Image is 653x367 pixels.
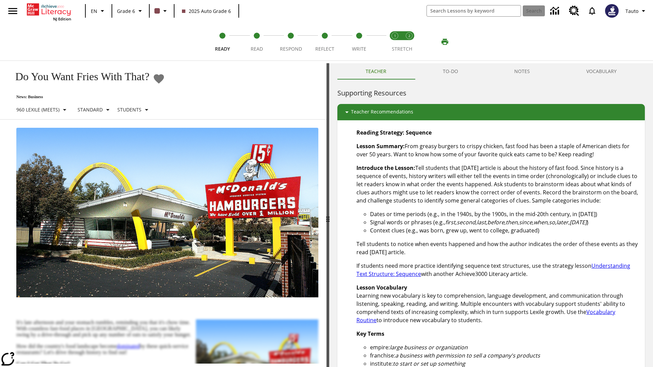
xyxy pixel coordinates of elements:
button: Open side menu [3,1,23,21]
button: Read step 2 of 5 [237,23,276,60]
div: activity [329,63,653,367]
em: large business or organization [390,344,468,351]
button: Add to Favorites - Do You Want Fries With That? [153,73,165,85]
li: empire: [370,343,639,351]
button: Profile/Settings [623,5,650,17]
a: Data Center [546,2,565,20]
button: Grade: Grade 6, Select a grade [114,5,147,17]
em: a business with permission to sell a company's products [395,352,540,359]
p: From greasy burgers to crispy chicken, fast food has been a staple of American diets for over 50 ... [356,142,639,158]
img: Avatar [605,4,619,18]
button: Write step 5 of 5 [339,23,379,60]
em: before [487,219,504,226]
strong: Reading Strategy: [356,129,404,136]
button: TO-DO [415,63,486,80]
button: Teacher [337,63,415,80]
button: Reflect step 4 of 5 [305,23,345,60]
li: Dates or time periods (e.g., in the 1940s, by the 1900s, in the mid-20th century, in [DATE]) [370,210,639,218]
p: Students [117,106,141,113]
div: Instructional Panel Tabs [337,63,645,80]
span: EN [91,7,97,15]
input: search field [427,5,521,16]
em: last [477,219,486,226]
span: Tauto [625,7,638,15]
a: Resource Center, Will open in new tab [565,2,583,20]
em: when [534,219,548,226]
p: If students need more practice identifying sequence text structures, use the strategy lesson with... [356,262,639,278]
em: later [556,219,568,226]
text: 2 [408,34,410,38]
strong: Sequence [406,129,432,136]
button: NOTES [486,63,558,80]
button: Scaffolds, Standard [75,104,115,116]
div: Home [27,2,71,21]
button: Select Student [115,104,153,116]
button: Class color is dark brown. Change class color [152,5,172,17]
strong: Introduce the Lesson: [356,164,415,172]
button: Respond step 3 of 5 [271,23,311,60]
span: 2025 Auto Grade 6 [182,7,231,15]
h1: Do You Want Fries With That? [8,70,149,83]
li: franchise: [370,351,639,360]
strong: Key Terms [356,330,384,337]
p: Tell students to notice when events happened and how the author indicates the order of these even... [356,240,639,256]
img: One of the first McDonald's stores, with the iconic red sign and golden arches. [16,128,318,298]
span: Write [352,46,366,52]
p: Standard [78,106,103,113]
p: Teacher Recommendations [351,108,413,116]
h6: Supporting Resources [337,88,645,99]
span: Ready [215,46,230,52]
strong: Lesson Vocabulary [356,284,407,291]
p: News: Business [8,94,165,100]
span: Read [251,46,263,52]
li: Context clues (e.g., was born, grew up, went to college, graduated) [370,226,639,234]
em: [DATE] [570,219,587,226]
p: 960 Lexile (Meets) [16,106,60,113]
div: Teacher Recommendations [337,104,645,120]
li: Signal words or phrases (e.g., , , , , , , , , , ) [370,218,639,226]
em: then [506,219,518,226]
text: 1 [394,34,396,38]
span: NJ Edition [53,16,71,21]
button: Print [434,36,456,48]
button: Language: EN, Select a language [88,5,110,17]
span: Reflect [315,46,334,52]
p: Learning new vocabulary is key to comprehension, language development, and communication through ... [356,283,639,324]
button: VOCABULARY [558,63,645,80]
button: Select Lexile, 960 Lexile (Meets) [14,104,71,116]
button: Stretch Read step 1 of 2 [385,23,405,60]
button: Ready step 1 of 5 [203,23,242,60]
strong: Lesson Summary: [356,142,405,150]
span: STRETCH [392,46,412,52]
span: Grade 6 [117,7,135,15]
em: so [549,219,555,226]
div: Press Enter or Spacebar and then press right and left arrow keys to move the slider [326,63,329,367]
em: since [519,219,532,226]
span: Respond [280,46,302,52]
em: second [457,219,475,226]
button: Select a new avatar [601,2,623,20]
em: first [445,219,455,226]
a: Notifications [583,2,601,20]
button: Stretch Respond step 2 of 2 [399,23,419,60]
p: Tell students that [DATE] article is about the history of fast food. Since history is a sequence ... [356,164,639,205]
